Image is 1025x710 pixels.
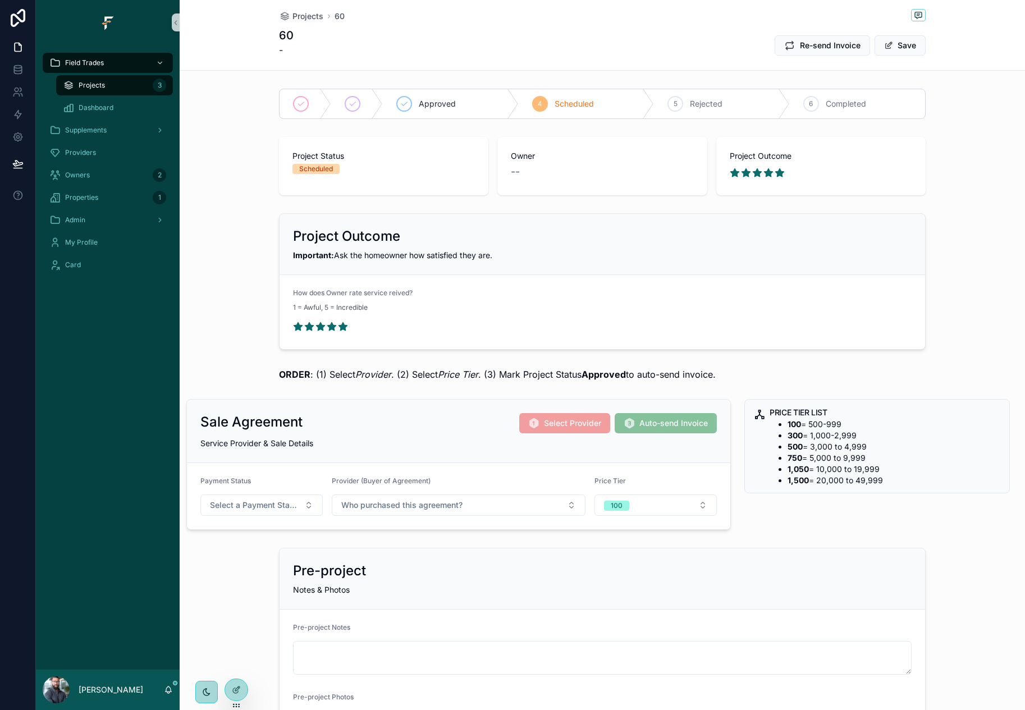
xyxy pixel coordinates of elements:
[56,98,173,118] a: Dashboard
[419,98,456,109] span: Approved
[788,430,1000,441] li: = 1,000-2,999
[56,75,173,95] a: Projects3
[594,494,717,516] button: Select Button
[690,98,722,109] span: Rejected
[79,81,105,90] span: Projects
[200,413,303,431] h2: Sale Agreement
[788,464,809,474] strong: 1,050
[43,120,173,140] a: Supplements
[293,250,334,260] strong: Important:
[611,501,623,511] div: 100
[200,438,313,448] span: Service Provider & Sale Details
[875,35,926,56] button: Save
[43,232,173,253] a: My Profile
[153,168,166,182] div: 2
[279,369,310,380] strong: ORDER
[65,58,104,67] span: Field Trades
[511,164,520,180] span: --
[594,477,626,485] span: Price Tier
[79,684,143,695] p: [PERSON_NAME]
[279,43,294,57] p: -
[99,13,117,31] img: App logo
[43,187,173,208] a: Properties1
[332,477,431,485] span: Provider (Buyer of Agreement)
[788,452,1000,464] li: = 5,000 to 9,999
[293,227,400,245] h2: Project Outcome
[279,369,716,380] span: : (1) Select . (2) Select . (3) Mark Project Status to auto-send invoice.
[770,419,1000,486] div: - **100** = 500-999 - **300** = 1,000-2,999 - **500** = 3,000 to 4,999 - **750** = 5,000 to 9,999...
[293,288,413,297] span: How does Owner rate service reived?
[153,79,166,92] div: 3
[43,165,173,185] a: Owners2
[775,35,870,56] button: Re-send Invoice
[65,171,90,180] span: Owners
[730,150,912,162] span: Project Outcome
[293,250,492,260] span: Ask the homeowner how satisfied they are.
[65,126,107,135] span: Supplements
[788,453,802,462] strong: 750
[65,216,85,225] span: Admin
[341,500,463,511] span: Who purchased this agreement?
[292,11,323,22] span: Projects
[788,441,1000,452] li: = 3,000 to 4,999
[788,442,803,451] strong: 500
[788,475,1000,486] li: = 20,000 to 49,999
[674,99,678,108] span: 5
[65,238,98,247] span: My Profile
[293,562,366,580] h2: Pre-project
[438,369,478,380] em: Price Tier
[800,40,861,51] span: Re-send Invoice
[43,53,173,73] a: Field Trades
[335,11,345,22] a: 60
[788,419,1000,430] li: = 500-999
[210,500,300,511] span: Select a Payment Status
[79,103,113,112] span: Dashboard
[582,369,626,380] strong: Approved
[65,148,96,157] span: Providers
[770,409,1000,416] h5: PRICE TIER LIST
[293,303,368,312] span: 1 = Awful, 5 = Incredible
[36,45,180,290] div: scrollable content
[43,143,173,163] a: Providers
[332,494,585,516] button: Select Button
[826,98,866,109] span: Completed
[538,99,542,108] span: 4
[200,477,251,485] span: Payment Status
[200,494,323,516] button: Select Button
[65,193,98,202] span: Properties
[293,623,350,631] span: Pre-project Notes
[65,260,81,269] span: Card
[153,191,166,204] div: 1
[292,150,475,162] span: Project Status
[279,11,323,22] a: Projects
[43,210,173,230] a: Admin
[788,430,803,440] strong: 300
[43,255,173,275] a: Card
[809,99,813,108] span: 6
[788,419,801,429] strong: 100
[511,150,693,162] span: Owner
[555,98,594,109] span: Scheduled
[788,475,809,485] strong: 1,500
[279,28,294,43] h1: 60
[299,164,333,174] div: Scheduled
[293,693,354,701] span: Pre-project Photos
[355,369,391,380] em: Provider
[788,464,1000,475] li: = 10,000 to 19,999
[293,585,350,594] span: Notes & Photos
